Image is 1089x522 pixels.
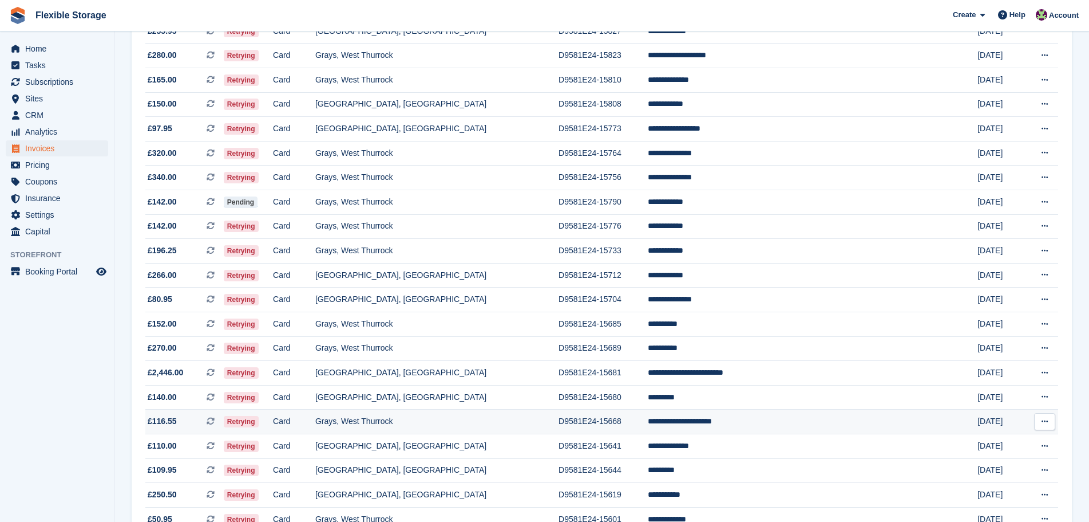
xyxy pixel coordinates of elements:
[315,312,559,336] td: Grays, West Thurrock
[315,92,559,117] td: [GEOGRAPHIC_DATA], [GEOGRAPHIC_DATA]
[148,391,177,403] span: £140.00
[25,107,94,123] span: CRM
[148,415,177,427] span: £116.55
[25,223,94,240] span: Capital
[977,410,1024,434] td: [DATE]
[6,91,108,107] a: menu
[273,190,315,215] td: Card
[148,464,177,476] span: £109.95
[6,107,108,123] a: menu
[94,265,108,278] a: Preview store
[148,147,177,159] span: £320.00
[559,190,648,215] td: D9581E24-15790
[315,19,559,44] td: [GEOGRAPHIC_DATA], [GEOGRAPHIC_DATA]
[977,263,1024,288] td: [DATE]
[224,172,259,183] span: Retrying
[148,220,177,232] span: £142.00
[6,124,108,140] a: menu
[224,465,259,476] span: Retrying
[224,270,259,281] span: Retrying
[315,166,559,190] td: Grays, West Thurrock
[148,49,177,61] span: £280.00
[148,342,177,354] span: £270.00
[559,141,648,166] td: D9581E24-15764
[273,214,315,239] td: Card
[977,458,1024,483] td: [DATE]
[25,190,94,206] span: Insurance
[148,196,177,208] span: £142.00
[977,68,1024,93] td: [DATE]
[977,312,1024,336] td: [DATE]
[25,74,94,90] span: Subscriptions
[559,410,648,434] td: D9581E24-15668
[559,336,648,361] td: D9581E24-15689
[224,99,259,110] span: Retrying
[224,343,259,354] span: Retrying
[273,361,315,386] td: Card
[977,92,1024,117] td: [DATE]
[25,157,94,173] span: Pricing
[559,434,648,458] td: D9581E24-15641
[559,19,648,44] td: D9581E24-15827
[559,385,648,410] td: D9581E24-15680
[6,157,108,173] a: menu
[315,68,559,93] td: Grays, West Thurrock
[315,141,559,166] td: Grays, West Thurrock
[224,197,258,208] span: Pending
[224,294,259,305] span: Retrying
[273,92,315,117] td: Card
[273,239,315,264] td: Card
[273,288,315,312] td: Card
[148,171,177,183] span: £340.00
[25,57,94,73] span: Tasks
[953,9,976,21] span: Create
[315,214,559,239] td: Grays, West Thurrock
[559,239,648,264] td: D9581E24-15733
[25,41,94,57] span: Home
[977,141,1024,166] td: [DATE]
[1049,10,1079,21] span: Account
[224,489,259,501] span: Retrying
[148,123,172,135] span: £97.95
[977,483,1024,508] td: [DATE]
[25,91,94,107] span: Sites
[6,190,108,206] a: menu
[6,264,108,280] a: menu
[977,166,1024,190] td: [DATE]
[148,489,177,501] span: £250.50
[25,124,94,140] span: Analytics
[25,174,94,190] span: Coupons
[559,117,648,142] td: D9581E24-15773
[273,336,315,361] td: Card
[273,19,315,44] td: Card
[273,410,315,434] td: Card
[224,319,259,330] span: Retrying
[224,148,259,159] span: Retrying
[224,26,259,37] span: Retrying
[148,318,177,330] span: £152.00
[315,361,559,386] td: [GEOGRAPHIC_DATA], [GEOGRAPHIC_DATA]
[273,458,315,483] td: Card
[6,57,108,73] a: menu
[224,74,259,86] span: Retrying
[148,367,183,379] span: £2,446.00
[559,312,648,336] td: D9581E24-15685
[315,458,559,483] td: [GEOGRAPHIC_DATA], [GEOGRAPHIC_DATA]
[6,207,108,223] a: menu
[6,41,108,57] a: menu
[224,221,259,232] span: Retrying
[977,385,1024,410] td: [DATE]
[31,6,111,25] a: Flexible Storage
[6,74,108,90] a: menu
[977,190,1024,215] td: [DATE]
[315,263,559,288] td: [GEOGRAPHIC_DATA], [GEOGRAPHIC_DATA]
[559,458,648,483] td: D9581E24-15644
[273,312,315,336] td: Card
[6,223,108,240] a: menu
[273,263,315,288] td: Card
[315,44,559,68] td: Grays, West Thurrock
[273,434,315,458] td: Card
[315,336,559,361] td: Grays, West Thurrock
[6,174,108,190] a: menu
[315,288,559,312] td: [GEOGRAPHIC_DATA], [GEOGRAPHIC_DATA]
